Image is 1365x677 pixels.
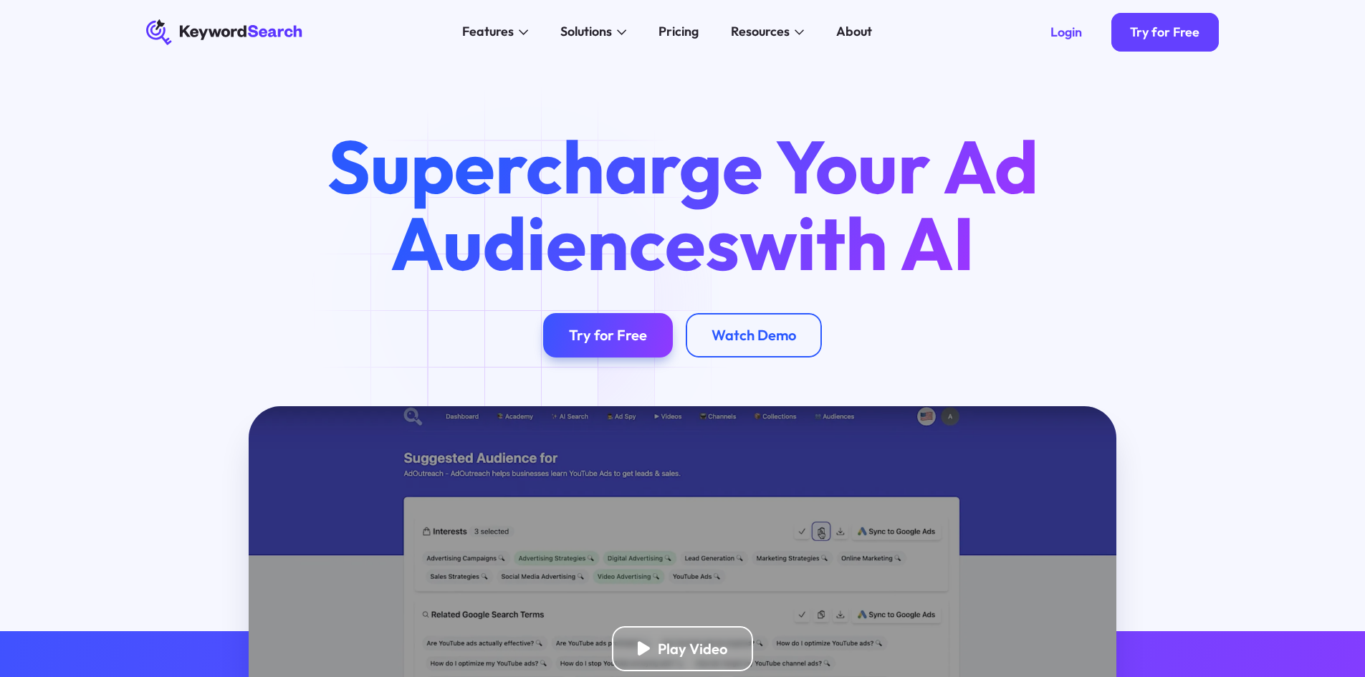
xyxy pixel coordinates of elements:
div: Watch Demo [712,326,796,344]
a: Login [1031,13,1101,52]
div: Play Video [658,640,727,658]
div: Resources [731,22,790,42]
div: Features [462,22,514,42]
div: Login [1050,24,1082,40]
h1: Supercharge Your Ad Audiences [297,128,1068,280]
div: About [836,22,872,42]
div: Try for Free [1130,24,1199,40]
a: Try for Free [543,313,673,358]
a: About [827,19,882,45]
a: Try for Free [1111,13,1220,52]
span: with AI [739,196,974,289]
div: Pricing [658,22,699,42]
div: Solutions [560,22,612,42]
div: Try for Free [569,326,647,344]
a: Pricing [649,19,709,45]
